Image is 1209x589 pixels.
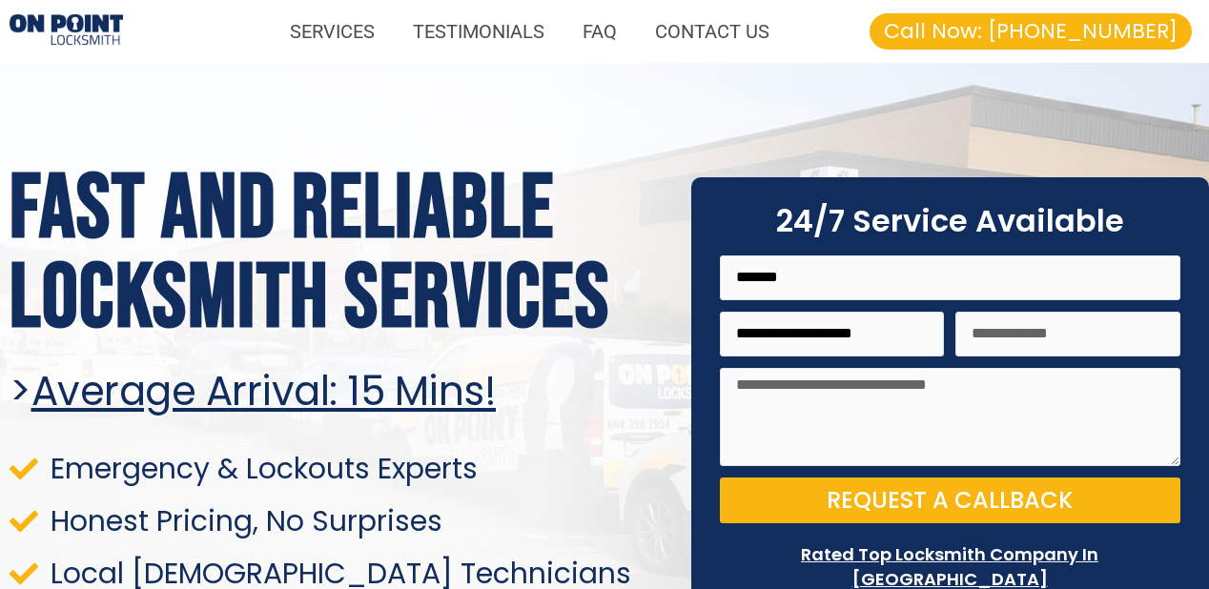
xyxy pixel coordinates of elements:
[271,10,394,53] a: SERVICES
[720,477,1180,523] button: Request a Callback
[564,10,636,53] a: FAQ
[10,368,667,416] h2: >
[720,255,1180,536] form: On Point Locksmith
[46,456,478,481] span: Emergency & Lockouts Experts
[870,13,1192,50] a: Call Now: [PHONE_NUMBER]
[884,21,1178,42] span: Call Now: [PHONE_NUMBER]
[827,489,1073,512] span: Request a Callback
[31,363,497,419] u: Average arrival: 15 Mins!
[720,206,1180,236] h2: 24/7 Service Available
[10,165,667,344] h1: Fast and reliable locksmith services
[142,10,788,53] nav: Menu
[636,10,789,53] a: CONTACT US
[394,10,564,53] a: TESTIMONIALS
[10,14,123,50] img: Proximity Locksmiths 1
